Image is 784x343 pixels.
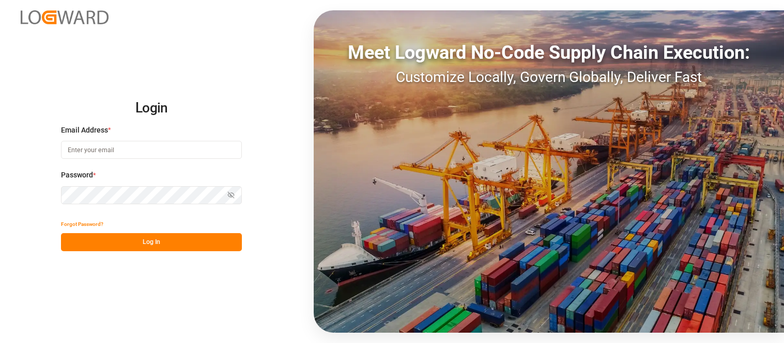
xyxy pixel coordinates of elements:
[61,141,242,159] input: Enter your email
[61,233,242,251] button: Log In
[314,39,784,67] div: Meet Logward No-Code Supply Chain Execution:
[314,67,784,88] div: Customize Locally, Govern Globally, Deliver Fast
[21,10,109,24] img: Logward_new_orange.png
[61,92,242,125] h2: Login
[61,125,108,136] span: Email Address
[61,215,103,233] button: Forgot Password?
[61,170,93,181] span: Password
